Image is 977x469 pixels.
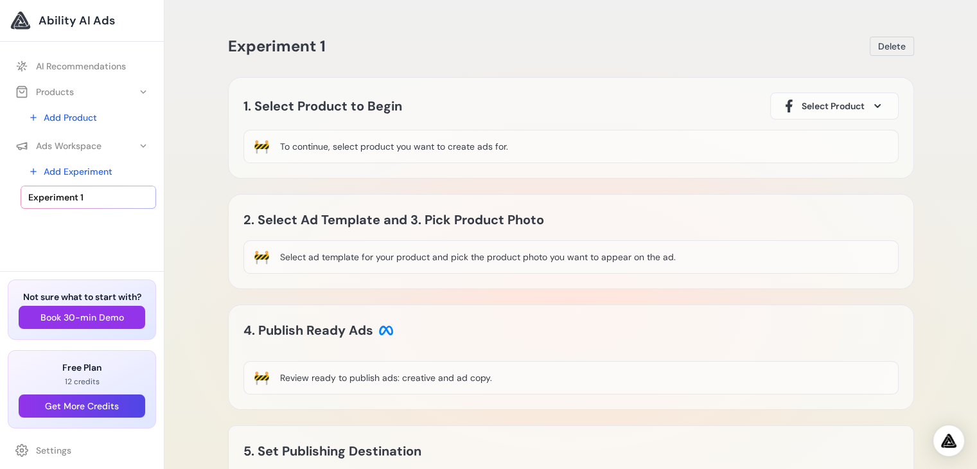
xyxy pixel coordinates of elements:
[378,323,394,338] img: Meta
[280,371,492,384] div: Review ready to publish ads: creative and ad copy.
[243,209,571,230] h2: 2. Select Ad Template and 3. Pick Product Photo
[8,439,156,462] a: Settings
[243,96,402,116] h2: 1. Select Product to Begin
[280,251,676,263] div: Select ad template for your product and pick the product photo you want to appear on the ad.
[19,394,145,418] button: Get More Credits
[280,140,508,153] div: To continue, select product you want to create ads for.
[10,10,154,31] a: Ability AI Ads
[254,137,270,155] div: 🚧
[21,186,156,209] a: Experiment 1
[878,40,906,53] span: Delete
[19,306,145,329] button: Book 30-min Demo
[8,80,156,103] button: Products
[8,55,156,78] a: AI Recommendations
[243,320,394,341] h2: 4. Publish Ready Ads
[802,100,865,112] span: Select Product
[243,441,421,461] h2: 5. Set Publishing Destination
[19,361,145,374] h3: Free Plan
[228,36,326,56] span: Experiment 1
[21,160,156,183] a: Add Experiment
[254,369,270,387] div: 🚧
[254,248,270,266] div: 🚧
[770,93,899,119] button: Select Product
[15,85,74,98] div: Products
[28,191,84,204] span: Experiment 1
[933,425,964,456] div: Open Intercom Messenger
[870,37,914,56] button: Delete
[19,376,145,387] p: 12 credits
[39,12,115,30] span: Ability AI Ads
[21,106,156,129] a: Add Product
[19,290,145,303] h3: Not sure what to start with?
[8,134,156,157] button: Ads Workspace
[15,139,101,152] div: Ads Workspace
